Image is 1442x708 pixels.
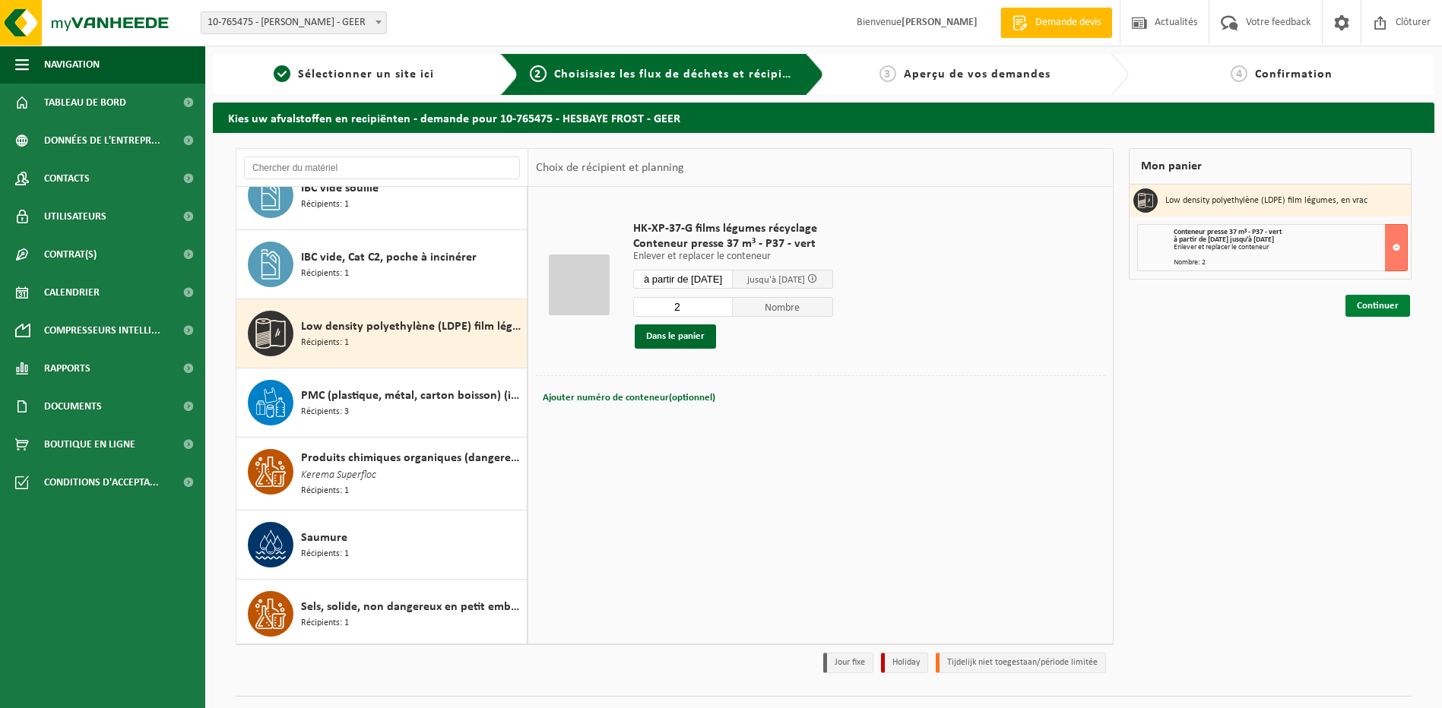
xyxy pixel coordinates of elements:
span: Confirmation [1255,68,1333,81]
span: PMC (plastique, métal, carton boisson) (industriel) [301,387,523,405]
span: Produits chimiques organiques (dangereux) en petit emballage [301,449,523,467]
span: Sélectionner un site ici [298,68,434,81]
span: Choisissiez les flux de déchets et récipients [554,68,807,81]
span: Contrat(s) [44,235,97,273]
span: Récipients: 1 [301,336,349,350]
span: Récipients: 1 [301,484,349,498]
button: Sels, solide, non dangereux en petit emballage Récipients: 1 [236,580,528,648]
li: Jour fixe [823,653,873,673]
button: Saumure Récipients: 1 [236,510,528,580]
button: PMC (plastique, métal, carton boisson) (industriel) Récipients: 3 [236,368,528,438]
span: jusqu'à [DATE] [747,275,805,285]
a: Continuer [1345,295,1410,317]
strong: [PERSON_NAME] [902,17,978,28]
span: Conteneur presse 37 m³ - P37 - vert [633,236,833,251]
button: IBC vide, Cat C2, poche à incinérer Récipients: 1 [236,230,528,299]
span: Conteneur presse 37 m³ - P37 - vert [1174,228,1282,236]
span: Demande devis [1032,15,1104,30]
h2: Kies uw afvalstoffen en recipiënten - demande pour 10-765475 - HESBAYE FROST - GEER [213,103,1434,132]
span: Utilisateurs [44,198,106,235]
button: Ajouter numéro de conteneur(optionnel) [541,387,717,409]
span: IBC vide, Cat C2, poche à incinérer [301,248,477,267]
span: Low density polyethylène (LDPE) film légumes, en vrac [301,318,523,336]
span: Sels, solide, non dangereux en petit emballage [301,598,523,616]
span: Boutique en ligne [44,425,135,463]
input: Sélectionnez date [633,270,734,289]
span: IBC vide souillé [301,179,379,198]
span: Récipients: 1 [301,547,349,561]
span: Compresseurs intelli... [44,311,160,349]
a: Demande devis [1000,8,1112,38]
span: 4 [1231,65,1247,82]
span: Ajouter numéro de conteneur(optionnel) [543,393,715,403]
button: Produits chimiques organiques (dangereux) en petit emballage Kerema Superfloc Récipients: 1 [236,438,528,510]
h3: Low density polyethylène (LDPE) film légumes, en vrac [1165,188,1368,213]
div: Nombre: 2 [1174,259,1407,267]
div: Choix de récipient et planning [528,149,692,187]
span: 3 [879,65,896,82]
span: Conditions d'accepta... [44,463,159,501]
span: Calendrier [44,273,100,311]
span: Tableau de bord [44,84,126,122]
span: 1 [274,65,290,82]
span: 10-765475 - HESBAYE FROST - GEER [201,11,387,34]
span: Saumure [301,529,347,547]
span: Contacts [44,160,90,198]
a: 1Sélectionner un site ici [220,65,488,84]
span: Récipients: 1 [301,267,349,281]
span: Rapports [44,349,90,387]
div: Enlever et replacer le conteneur [1174,244,1407,251]
span: Navigation [44,46,100,84]
span: 10-765475 - HESBAYE FROST - GEER [201,12,386,33]
span: HK-XP-37-G films légumes récyclage [633,221,833,236]
span: Récipients: 1 [301,616,349,631]
span: Récipients: 3 [301,405,349,419]
button: Low density polyethylène (LDPE) film légumes, en vrac Récipients: 1 [236,299,528,368]
span: Aperçu de vos demandes [904,68,1051,81]
span: Documents [44,387,102,425]
strong: à partir de [DATE] jusqu'à [DATE] [1174,235,1274,244]
span: Récipients: 1 [301,198,349,212]
span: Nombre [733,297,833,317]
input: Chercher du matériel [244,156,520,179]
span: Kerema Superfloc [301,467,376,484]
span: 2 [530,65,547,82]
button: IBC vide souillé Récipients: 1 [236,161,528,230]
p: Enlever et replacer le conteneur [633,251,833,262]
li: Holiday [881,653,928,673]
button: Dans le panier [635,324,716,349]
span: Données de l'entrepr... [44,122,160,160]
div: Mon panier [1129,148,1412,185]
li: Tijdelijk niet toegestaan/période limitée [936,653,1106,673]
